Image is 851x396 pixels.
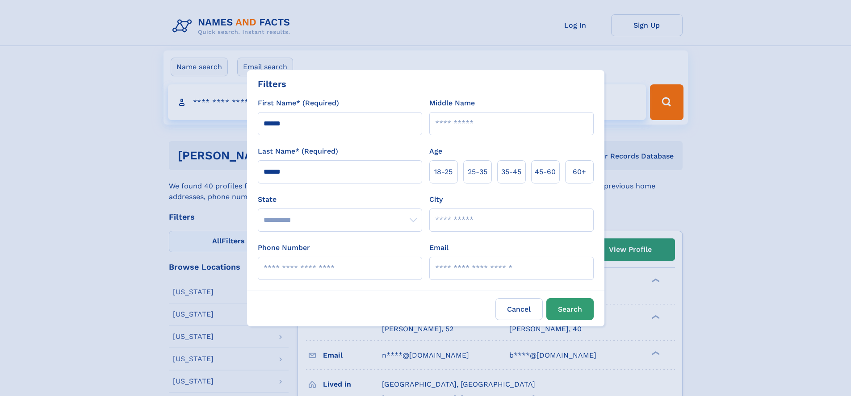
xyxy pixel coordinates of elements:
label: Middle Name [429,98,475,108]
label: Last Name* (Required) [258,146,338,157]
span: 60+ [573,167,586,177]
span: 18‑25 [434,167,453,177]
button: Search [546,298,594,320]
span: 35‑45 [501,167,521,177]
span: 45‑60 [535,167,556,177]
label: Phone Number [258,242,310,253]
label: First Name* (Required) [258,98,339,108]
label: State [258,194,422,205]
label: Cancel [495,298,543,320]
label: Email [429,242,449,253]
label: City [429,194,443,205]
div: Filters [258,77,286,91]
span: 25‑35 [468,167,487,177]
label: Age [429,146,442,157]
